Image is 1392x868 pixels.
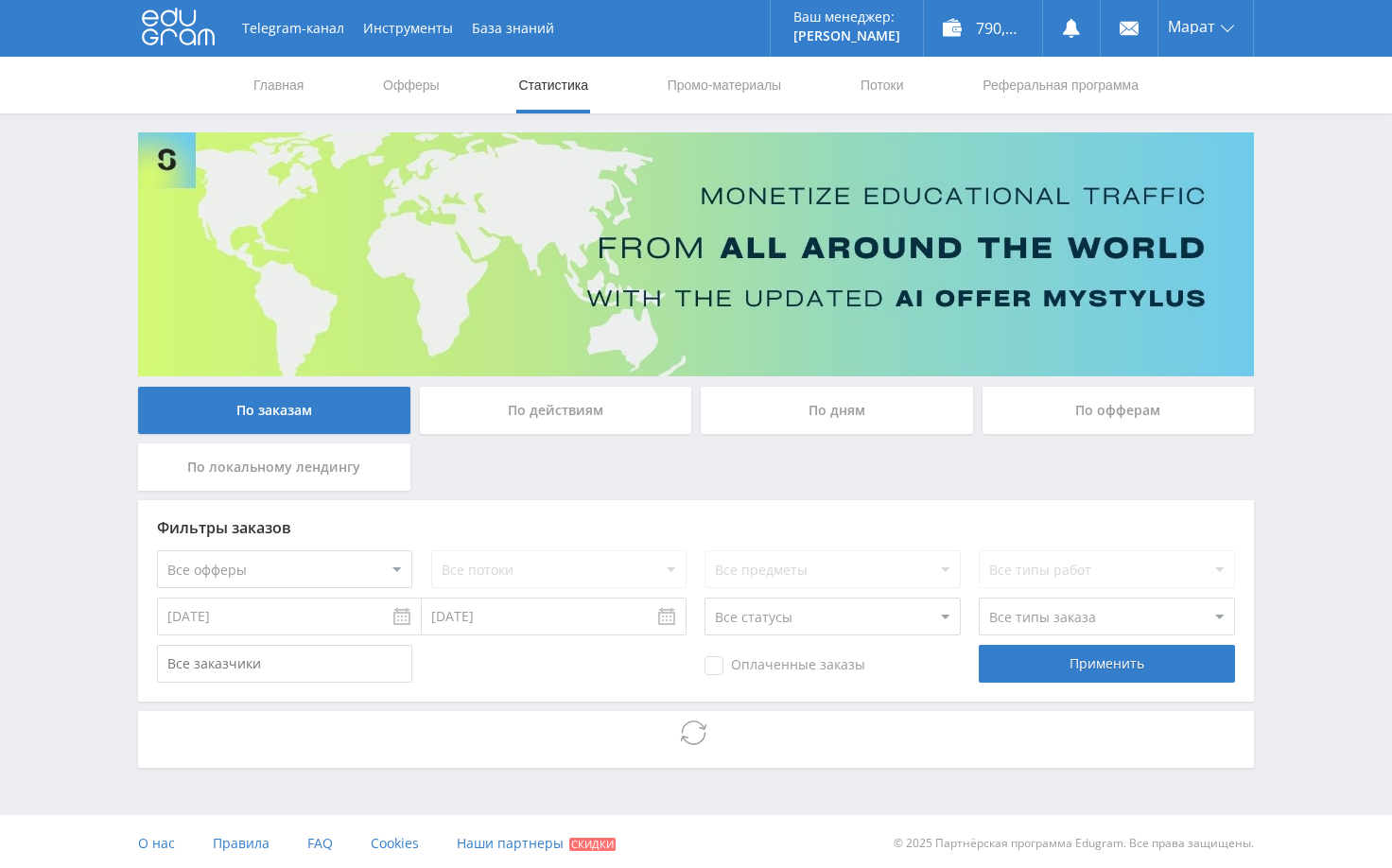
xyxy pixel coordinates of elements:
[516,57,590,113] a: Статистика
[307,834,333,852] span: FAQ
[1168,19,1215,34] span: Марат
[138,132,1254,376] img: Banner
[457,834,564,852] span: Наши партнеры
[213,834,270,852] span: Правила
[371,834,419,852] span: Cookies
[793,9,900,25] p: Ваш менеджер:
[701,387,973,434] div: По дням
[138,834,175,852] span: О нас
[705,656,865,675] span: Оплаченные заказы
[666,57,783,113] a: Промо-материалы
[138,443,410,491] div: По локальному лендингу
[157,645,412,683] input: Все заказчики
[420,387,692,434] div: По действиям
[793,28,900,43] p: [PERSON_NAME]
[981,57,1140,113] a: Реферальная программа
[157,519,1235,536] div: Фильтры заказов
[252,57,305,113] a: Главная
[859,57,906,113] a: Потоки
[569,838,616,851] span: Скидки
[381,57,442,113] a: Офферы
[138,387,410,434] div: По заказам
[983,387,1255,434] div: По офферам
[979,645,1234,683] div: Применить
